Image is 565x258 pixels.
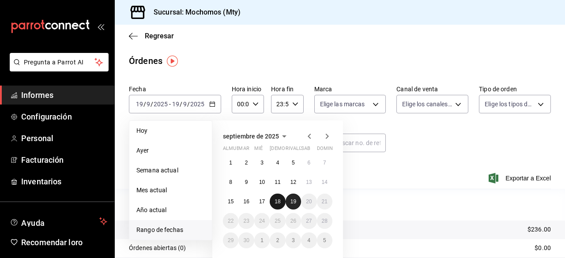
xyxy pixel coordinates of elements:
abbr: 19 de septiembre de 2025 [290,198,296,205]
button: 28 de septiembre de 2025 [317,213,332,229]
button: 18 de septiembre de 2025 [270,194,285,209]
abbr: viernes [286,146,310,155]
font: Recomendar loro [21,238,83,247]
font: 12 [290,179,296,185]
font: $0.00 [535,244,551,251]
input: ---- [190,101,205,108]
font: 4 [276,160,279,166]
font: 3 [292,237,295,243]
abbr: 11 de septiembre de 2025 [275,179,280,185]
font: Hora inicio [232,86,261,93]
input: -- [136,101,143,108]
font: 24 [259,218,265,224]
font: 21 [322,198,328,205]
font: 16 [243,198,249,205]
font: / [180,101,182,108]
button: 12 de septiembre de 2025 [286,174,301,190]
abbr: 4 de septiembre de 2025 [276,160,279,166]
font: Configuración [21,112,72,121]
font: 18 [275,198,280,205]
img: Marcador de información sobre herramientas [167,56,178,67]
font: Inventarios [21,177,61,186]
input: -- [146,101,151,108]
abbr: 27 de septiembre de 2025 [306,218,312,224]
font: Fecha [129,86,146,93]
abbr: 17 de septiembre de 2025 [259,198,265,205]
font: Elige las marcas [320,101,365,108]
abbr: 10 de septiembre de 2025 [259,179,265,185]
font: 5 [323,237,326,243]
font: Personal [21,134,53,143]
abbr: 9 de septiembre de 2025 [245,179,248,185]
font: 20 [306,198,312,205]
button: 1 de octubre de 2025 [254,232,270,248]
button: 4 de septiembre de 2025 [270,155,285,171]
abbr: 24 de septiembre de 2025 [259,218,265,224]
font: 7 [323,160,326,166]
abbr: 29 de septiembre de 2025 [228,237,234,243]
button: septiembre de 2025 [223,131,290,142]
font: 1 [260,237,264,243]
abbr: 5 de septiembre de 2025 [292,160,295,166]
button: 29 de septiembre de 2025 [223,232,238,248]
font: 8 [229,179,232,185]
button: Exportar a Excel [490,173,551,183]
button: 8 de septiembre de 2025 [223,174,238,190]
font: Órdenes [129,56,162,66]
abbr: 4 de octubre de 2025 [307,237,310,243]
font: 15 [228,198,234,205]
button: 6 de septiembre de 2025 [301,155,316,171]
button: 7 de septiembre de 2025 [317,155,332,171]
font: Tipo de orden [479,86,517,93]
font: Marca [314,86,332,93]
abbr: 30 de septiembre de 2025 [243,237,249,243]
abbr: 8 de septiembre de 2025 [229,179,232,185]
abbr: 18 de septiembre de 2025 [275,198,280,205]
button: 16 de septiembre de 2025 [238,194,254,209]
font: Regresar [145,32,174,40]
font: mié [254,146,263,151]
font: 9 [245,179,248,185]
font: Mes actual [136,187,167,194]
button: 5 de septiembre de 2025 [286,155,301,171]
abbr: 20 de septiembre de 2025 [306,198,312,205]
font: 5 [292,160,295,166]
font: 30 [243,237,249,243]
abbr: 26 de septiembre de 2025 [290,218,296,224]
font: rivalizar [286,146,310,151]
font: Ayer [136,147,149,154]
font: Hoy [136,127,147,134]
abbr: 22 de septiembre de 2025 [228,218,234,224]
button: abrir_cajón_menú [97,23,104,30]
font: 2 [276,237,279,243]
font: [DEMOGRAPHIC_DATA] [270,146,322,151]
font: 22 [228,218,234,224]
font: - [169,101,171,108]
abbr: sábado [301,146,310,155]
font: 23 [243,218,249,224]
font: / [151,101,153,108]
abbr: jueves [270,146,322,155]
a: Pregunta a Parrot AI [6,64,109,73]
abbr: 2 de septiembre de 2025 [245,160,248,166]
font: / [143,101,146,108]
font: 3 [260,160,264,166]
abbr: 13 de septiembre de 2025 [306,179,312,185]
font: 17 [259,198,265,205]
font: 6 [307,160,310,166]
abbr: 7 de septiembre de 2025 [323,160,326,166]
abbr: 3 de octubre de 2025 [292,237,295,243]
font: 11 [275,179,280,185]
abbr: miércoles [254,146,263,155]
input: -- [172,101,180,108]
font: 26 [290,218,296,224]
font: Sucursal: Mochomos (Mty) [154,8,241,16]
abbr: domingo [317,146,338,155]
font: Facturación [21,155,64,165]
font: 10 [259,179,265,185]
font: Informes [21,90,53,100]
button: 11 de septiembre de 2025 [270,174,285,190]
font: Año actual [136,206,166,213]
abbr: 16 de septiembre de 2025 [243,198,249,205]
